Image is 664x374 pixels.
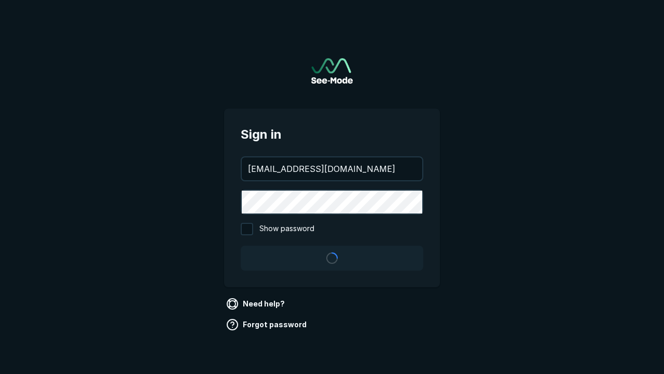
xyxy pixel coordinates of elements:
img: See-Mode Logo [311,58,353,84]
a: Go to sign in [311,58,353,84]
input: your@email.com [242,157,422,180]
span: Sign in [241,125,423,144]
a: Forgot password [224,316,311,333]
a: Need help? [224,296,289,312]
span: Show password [259,223,314,235]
